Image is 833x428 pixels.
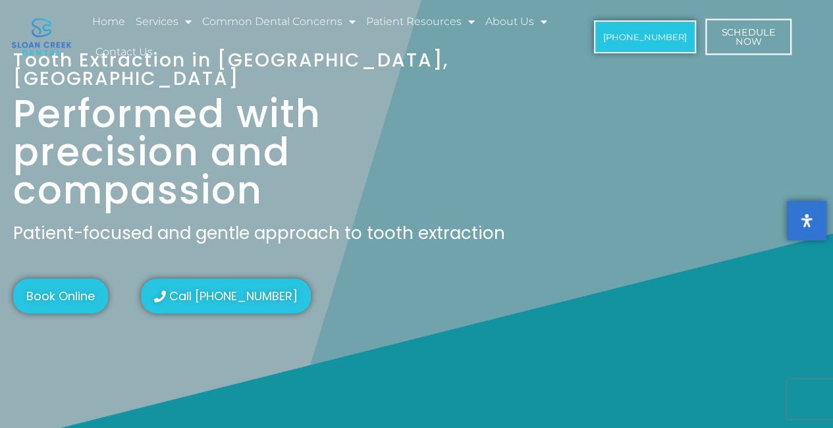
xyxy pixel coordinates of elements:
[705,19,792,55] a: ScheduleNow
[94,37,155,67] a: Contact Us
[13,95,481,209] h1: Performed with precision and compassion
[603,33,687,41] span: [PHONE_NUMBER]
[90,7,572,67] nav: Menu
[594,20,696,53] a: [PHONE_NUMBER]
[364,7,477,37] a: Patient Resources
[13,223,820,244] p: Patient-focused and gentle approach to tooth extraction
[141,279,311,313] a: Call [PHONE_NUMBER]
[134,7,194,37] a: Services
[483,7,549,37] a: About Us
[26,288,95,304] span: Book Online
[200,7,358,37] a: Common Dental Concerns
[90,7,127,37] a: Home
[169,288,298,304] span: Call [PHONE_NUMBER]
[787,201,826,240] button: Open Accessibility Panel
[13,279,108,313] a: Book Online
[12,18,71,55] img: logo
[721,28,776,47] span: Schedule Now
